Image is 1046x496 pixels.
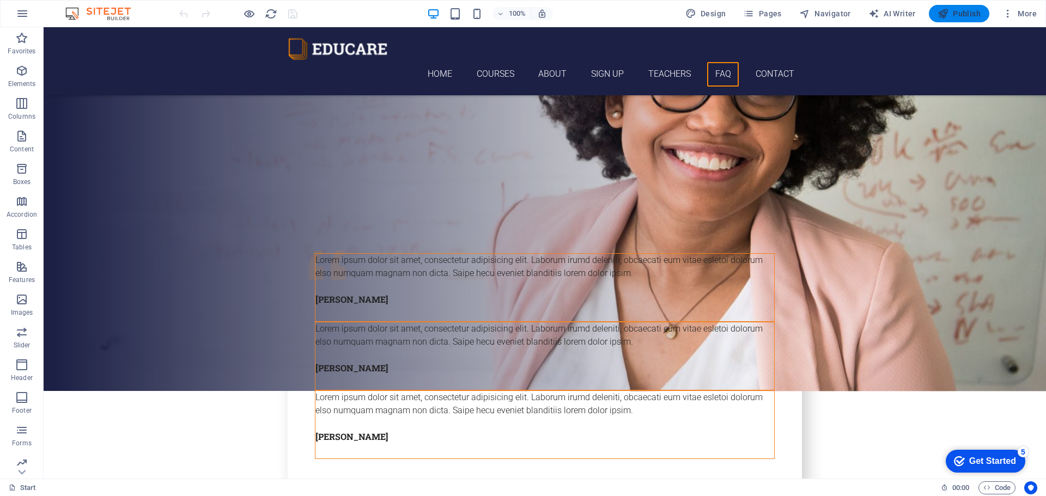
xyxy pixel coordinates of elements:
[960,483,962,492] span: :
[9,5,88,28] div: Get Started 5 items remaining, 0% complete
[998,5,1041,22] button: More
[81,2,92,13] div: 5
[978,481,1015,494] button: Code
[12,406,32,415] p: Footer
[929,5,989,22] button: Publish
[799,8,851,19] span: Navigator
[739,5,786,22] button: Pages
[242,7,256,20] button: Click here to leave preview mode and continue editing
[681,5,731,22] button: Design
[868,8,916,19] span: AI Writer
[795,5,855,22] button: Navigator
[14,341,31,350] p: Slider
[509,7,526,20] h6: 100%
[983,481,1011,494] span: Code
[264,7,277,20] button: reload
[685,8,726,19] span: Design
[9,481,36,494] a: Click to cancel selection. Double-click to open Pages
[13,177,31,186] p: Boxes
[1024,481,1037,494] button: Usercentrics
[63,7,144,20] img: Editor Logo
[743,8,781,19] span: Pages
[10,145,34,154] p: Content
[8,79,36,88] p: Elements
[11,373,33,382] p: Header
[492,7,531,20] button: 100%
[12,243,32,252] p: Tables
[9,275,35,284] p: Features
[12,439,32,448] p: Forms
[941,481,970,494] h6: Session time
[8,47,35,56] p: Favorites
[8,112,35,121] p: Columns
[1002,8,1037,19] span: More
[7,210,37,219] p: Accordion
[952,481,969,494] span: 00 00
[11,308,33,317] p: Images
[537,9,547,19] i: On resize automatically adjust zoom level to fit chosen device.
[265,8,277,20] i: Reload page
[864,5,920,22] button: AI Writer
[938,8,981,19] span: Publish
[32,12,79,22] div: Get Started
[681,5,731,22] div: Design (Ctrl+Alt+Y)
